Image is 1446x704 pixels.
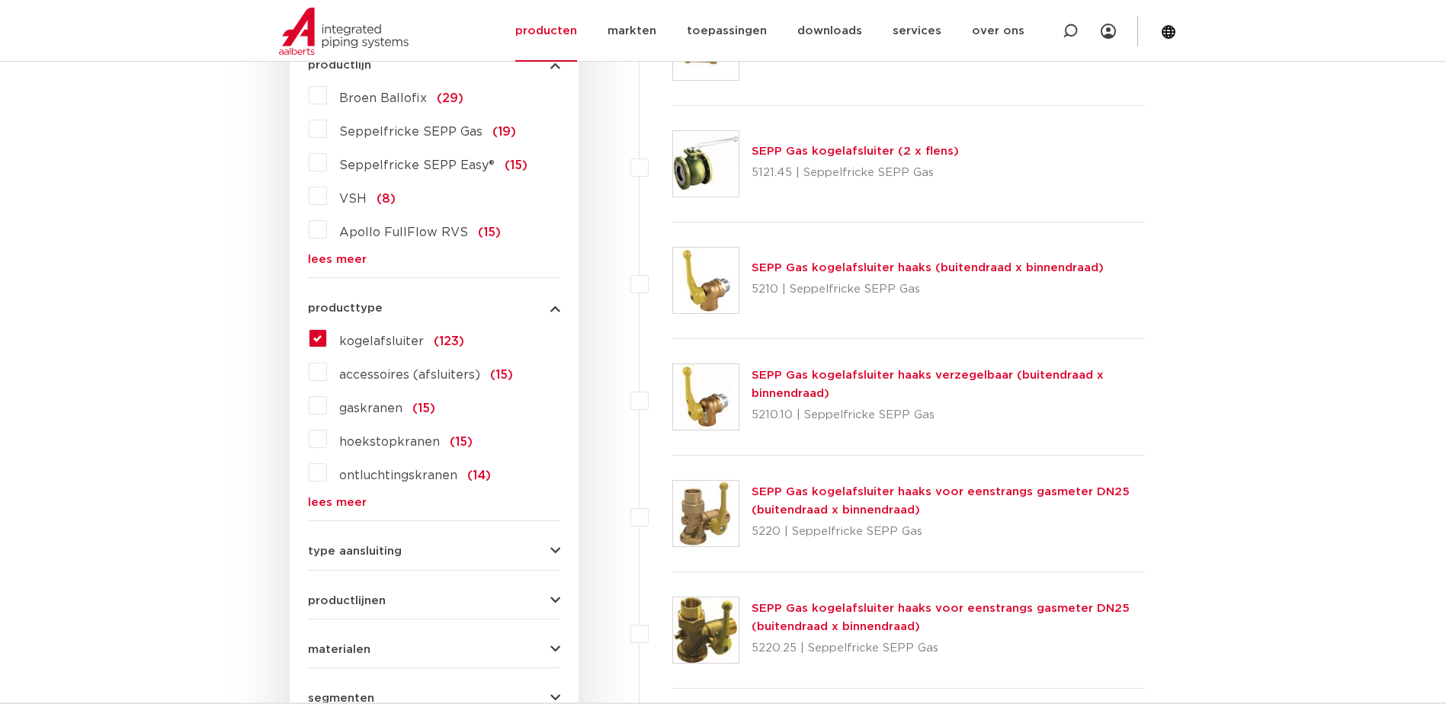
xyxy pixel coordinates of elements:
a: SEPP Gas kogelafsluiter haaks voor eenstrangs gasmeter DN25 (buitendraad x binnendraad) [752,603,1130,632]
button: productlijn [308,59,560,71]
span: Seppelfricke SEPP Easy® [339,159,495,171]
p: 5220 | Seppelfricke SEPP Gas [752,520,1146,544]
p: 5210 | Seppelfricke SEPP Gas [752,277,1104,302]
a: lees meer [308,254,560,265]
span: productlijn [308,59,371,71]
span: (15) [450,436,473,448]
a: SEPP Gas kogelafsluiter haaks verzegelbaar (buitendraad x binnendraad) [752,370,1104,399]
span: (15) [490,369,513,381]
img: Thumbnail for SEPP Gas kogelafsluiter haaks (buitendraad x binnendraad) [673,248,739,313]
span: (19) [492,126,516,138]
span: (123) [434,335,464,347]
span: (15) [412,402,435,414]
span: materialen [308,644,370,655]
span: productlijnen [308,595,386,606]
img: Thumbnail for SEPP Gas kogelafsluiter haaks verzegelbaar (buitendraad x binnendraad) [673,364,739,430]
button: materialen [308,644,560,655]
a: SEPP Gas kogelafsluiter haaks (buitendraad x binnendraad) [752,262,1104,274]
button: producttype [308,302,560,314]
span: accessoires (afsluiters) [339,369,480,381]
a: SEPP Gas kogelafsluiter (2 x flens) [752,146,959,157]
span: (29) [437,92,463,104]
span: hoekstopkranen [339,436,440,448]
span: (8) [377,193,396,205]
img: Thumbnail for SEPP Gas kogelafsluiter haaks voor eenstrangs gasmeter DN25 (buitendraad x binnendr... [673,481,739,546]
a: lees meer [308,497,560,508]
button: productlijnen [308,595,560,606]
img: Thumbnail for SEPP Gas kogelafsluiter (2 x flens) [673,131,739,197]
span: producttype [308,302,383,314]
span: type aansluiting [308,546,402,557]
span: ontluchtingskranen [339,469,457,482]
span: Seppelfricke SEPP Gas [339,126,483,138]
span: kogelafsluiter [339,335,424,347]
span: (14) [467,469,491,482]
span: Apollo FullFlow RVS [339,226,468,238]
p: 5121.45 | Seppelfricke SEPP Gas [752,161,959,185]
span: Broen Ballofix [339,92,427,104]
span: (15) [478,226,501,238]
span: VSH [339,193,367,205]
button: segmenten [308,693,560,704]
span: gaskranen [339,402,402,414]
span: (15) [505,159,527,171]
p: 5210.10 | Seppelfricke SEPP Gas [752,403,1146,427]
a: SEPP Gas kogelafsluiter haaks voor eenstrangs gasmeter DN25 (buitendraad x binnendraad) [752,486,1130,516]
span: segmenten [308,693,374,704]
button: type aansluiting [308,546,560,557]
p: 5220.25 | Seppelfricke SEPP Gas [752,636,1146,661]
img: Thumbnail for SEPP Gas kogelafsluiter haaks voor eenstrangs gasmeter DN25 (buitendraad x binnendr... [673,597,739,663]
